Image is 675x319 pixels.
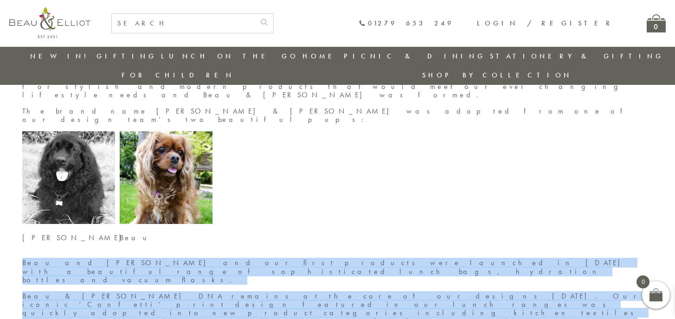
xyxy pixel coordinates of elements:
input: SEARCH [112,14,255,33]
a: Home [302,51,340,61]
img: Beau & Elliot [120,131,212,224]
a: 01279 653 249 [359,19,454,27]
a: 0 [647,14,666,32]
a: Lunch On The Go [161,51,298,61]
a: New in! [30,51,92,61]
p: The brand name [PERSON_NAME] & [PERSON_NAME] was adopted from one of our design team’s two beauti... [22,107,653,124]
a: Stationery & Gifting [490,51,664,61]
p: Then in [DATE] our talented marketing guys realised there was a gap in the Adult lunch-on-the-go ... [22,65,653,100]
a: Login / Register [477,19,614,28]
a: Shop by collection [422,70,572,80]
a: For Children [122,70,234,80]
p: Beau and [PERSON_NAME] and our first products were launched in [DATE] with a beautiful range of s... [22,259,653,284]
img: logo [9,7,90,38]
p: Beau [120,234,217,242]
span: 0 [636,275,649,288]
p: [PERSON_NAME] [22,234,120,242]
img: Beau & Elliot [22,131,115,224]
a: Picnic & Dining [344,51,486,61]
a: Gifting [96,51,157,61]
